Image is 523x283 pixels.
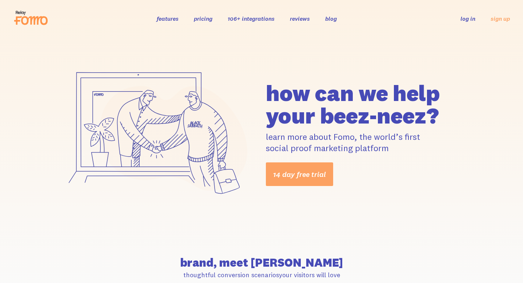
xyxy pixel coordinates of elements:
[59,257,464,268] h2: brand, meet [PERSON_NAME]
[194,15,212,22] a: pricing
[491,15,510,23] a: sign up
[157,15,179,22] a: features
[59,271,464,279] p: thoughtful conversion scenarios your visitors will love
[266,162,333,186] a: 14 day free trial
[460,15,475,22] a: log in
[228,15,275,22] a: 106+ integrations
[266,82,464,127] h1: how can we help your beez-neez?
[266,131,464,154] p: learn more about Fomo, the world’s first social proof marketing platform
[290,15,310,22] a: reviews
[325,15,337,22] a: blog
